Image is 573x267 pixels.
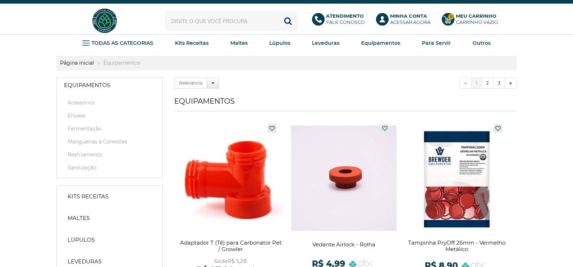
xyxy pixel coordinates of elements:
[312,38,339,48] a: Leveduras
[174,78,207,89] label: Relevância
[269,40,290,46] strong: Lúpulos
[64,82,110,89] strong: Equipamentos
[361,38,400,48] a: Equipamentos
[64,138,155,145] a: Mangueiras e Conexões
[64,151,155,158] a: Resfriamento
[60,189,159,204] a: Kits Receitas
[493,78,505,89] a: 3
[82,38,153,48] a: TODAS AS CATEGORIAS
[269,38,290,48] a: Lúpulos
[64,99,155,106] a: Acessórios
[456,19,498,25] div: Carrinho Vazio
[230,40,248,46] strong: Maltes
[68,258,102,265] strong: Leveduras
[64,112,155,119] a: Envase
[91,40,153,46] strong: TODAS AS CATEGORIAS
[472,38,491,48] a: Outros
[175,38,209,48] a: Kits Receitas
[390,13,427,19] b: Minha Conta
[68,215,90,222] strong: Maltes
[64,125,155,132] a: Fermentação
[422,40,451,46] strong: Para Servir
[60,233,159,247] a: Lúpulos
[390,13,431,25] p: Acessar agora
[175,40,209,46] strong: Kits Receitas
[482,78,493,89] a: 2
[68,193,108,200] strong: Kits Receitas
[174,97,517,111] h1: Equipamentos
[376,13,435,29] a: Minha ContaAcessar agora
[64,164,155,171] a: Sanitização
[60,211,159,225] a: Maltes
[91,7,118,34] img: Hopfen Haus BrewShop
[456,13,496,19] b: Meu Carrinho
[100,60,144,66] strong: Equipamentos
[448,14,454,20] strong: 0
[361,40,400,46] strong: Equipamentos
[230,38,248,48] a: Maltes
[56,60,98,66] a: Página inicial
[326,13,365,25] p: Fale conosco
[312,13,369,29] a: AtendimentoFale conosco
[278,11,298,31] button: Buscar
[471,78,482,89] a: 1
[68,236,95,244] strong: Lúpulos
[312,40,339,46] strong: Leveduras
[165,11,298,31] input: Digite o que você procura
[326,13,364,19] b: Atendimento
[57,78,162,92] a: Equipamentos
[422,38,451,48] a: Para Servir
[472,40,491,46] strong: Outros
